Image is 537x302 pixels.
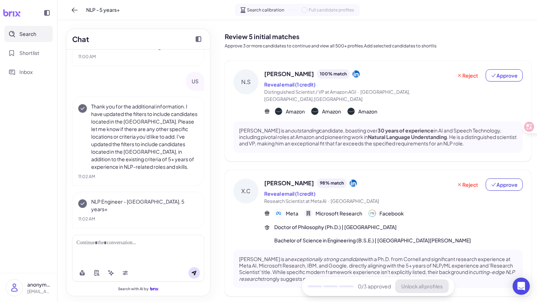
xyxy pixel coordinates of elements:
[275,108,282,115] img: 公司logo
[286,210,298,217] span: Meta
[369,210,376,217] img: 公司logo
[233,69,258,94] div: N.S
[264,70,314,78] span: [PERSON_NAME]
[27,281,51,288] p: anonymous
[379,210,404,217] span: Facebook
[247,7,284,13] span: Search calibration
[6,279,23,296] img: user_logo.png
[72,34,89,45] h2: Chat
[486,69,523,82] button: Approve
[316,210,362,217] span: Microsoft Research
[291,127,319,134] em: outstanding
[328,198,329,204] span: ·
[233,178,258,204] div: X.C
[264,81,316,88] button: Reveal email (1 credit)
[317,178,347,188] div: 98 % match
[378,127,434,134] strong: 30 years of experience
[27,288,51,295] p: [EMAIL_ADDRESS][DOMAIN_NAME]
[86,6,120,14] span: NLP - 5 years+
[457,72,478,79] span: Reject
[19,30,36,38] span: Search
[239,127,517,147] p: [PERSON_NAME] is an candidate, boasting over in AI and Speech Technology, including pivotal roles...
[4,64,53,80] button: Inbox
[513,278,530,295] div: Open Intercom Messenger
[309,7,354,13] span: Full candidate profiles
[347,108,355,115] img: 公司logo
[274,223,397,231] span: Doctor of Philosophy (Ph.D.) | [GEOGRAPHIC_DATA]
[78,216,198,222] div: 11:02 AM
[239,256,517,282] p: [PERSON_NAME] is an with a Ph.D. from Cornell and significant research experience at Meta AI, Mic...
[188,267,200,279] button: Send message
[264,198,326,204] span: Research Scientist at Meta AI
[274,237,471,244] span: Bachelor of Science in Engineering (B.S.E.) | [GEOGRAPHIC_DATA][PERSON_NAME]
[291,256,364,262] em: exceptionally strong candidate
[317,69,350,79] div: 100 % match
[91,103,198,171] p: Thank you for the additional information. I have updated the filters to include candidates locate...
[331,198,379,204] span: [GEOGRAPHIC_DATA]
[368,134,447,140] strong: Natural Language Understanding
[358,108,377,115] span: Amazon
[264,179,314,187] span: [PERSON_NAME]
[78,173,198,180] div: 11:02 AM
[275,210,282,217] img: 公司logo
[358,89,359,95] span: ·
[452,178,483,191] button: Reject
[91,198,198,213] p: NLP Engineer - [GEOGRAPHIC_DATA], 5 years+
[264,89,356,95] span: Distinguished Scientist / VP at Amazon AGI
[286,108,305,115] span: Amazon
[491,181,518,188] span: Approve
[225,43,531,49] p: Approve 3 or more candidates to continue and view all 500+ profiles.Add selected candidates to sh...
[193,33,204,45] button: Collapse chat
[78,54,198,60] div: 11:00 AM
[4,45,53,61] button: Shortlist
[322,108,341,115] span: Amazon
[311,108,318,115] img: 公司logo
[4,26,53,42] button: Search
[19,49,39,57] span: Shortlist
[192,78,199,85] p: US
[225,32,531,41] h2: Review 5 initial matches
[239,269,515,282] em: cutting-edge NLP research
[486,178,523,191] button: Approve
[491,72,518,79] span: Approve
[457,181,478,188] span: Reject
[264,190,316,198] button: Reveal email (1 credit)
[358,283,391,290] span: 0 /3 approved
[118,287,149,291] span: Search with AI by
[452,69,483,82] button: Reject
[19,68,33,76] span: Inbox
[264,89,410,102] span: [GEOGRAPHIC_DATA],[GEOGRAPHIC_DATA],[GEOGRAPHIC_DATA]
